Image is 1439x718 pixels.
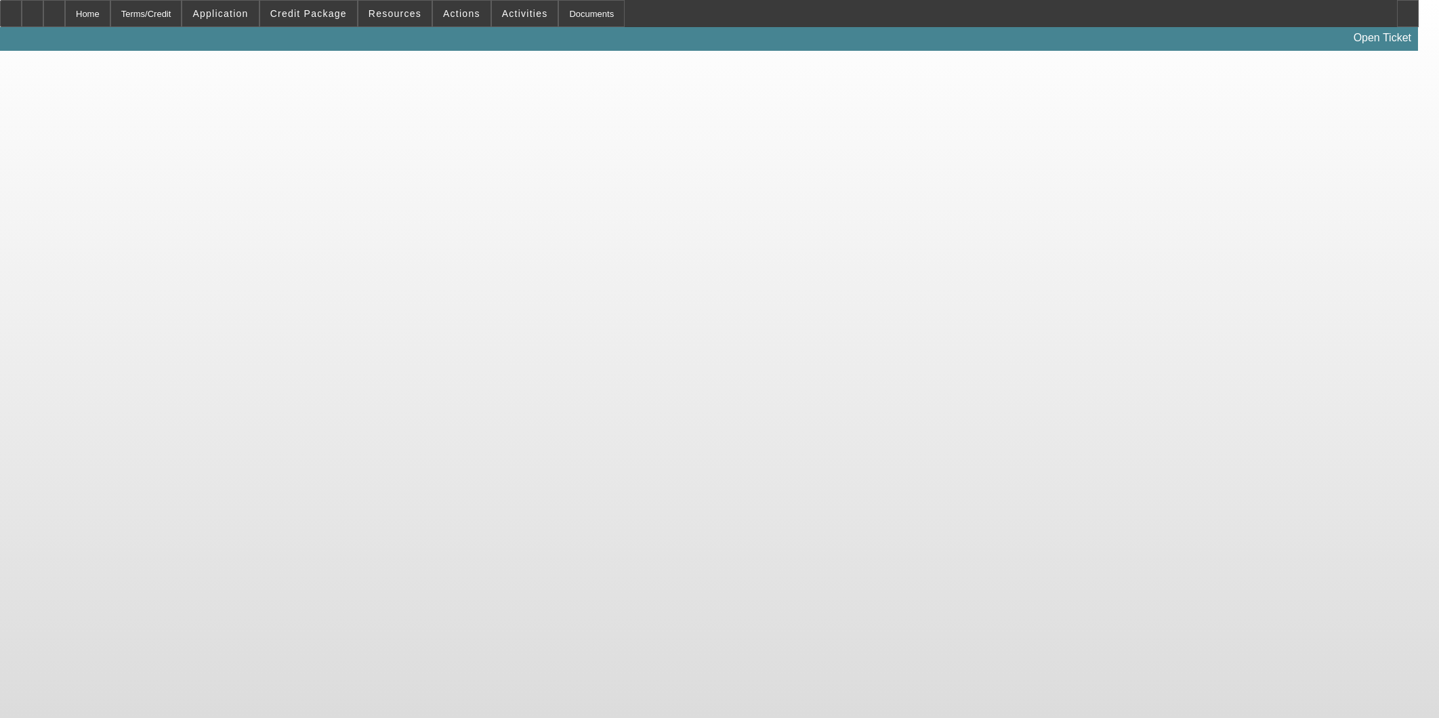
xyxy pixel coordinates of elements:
button: Credit Package [260,1,357,26]
a: Open Ticket [1348,26,1417,49]
button: Activities [492,1,558,26]
button: Resources [358,1,432,26]
span: Credit Package [270,8,347,19]
button: Application [182,1,258,26]
span: Activities [502,8,548,19]
span: Resources [369,8,421,19]
span: Application [192,8,248,19]
span: Actions [443,8,480,19]
button: Actions [433,1,491,26]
